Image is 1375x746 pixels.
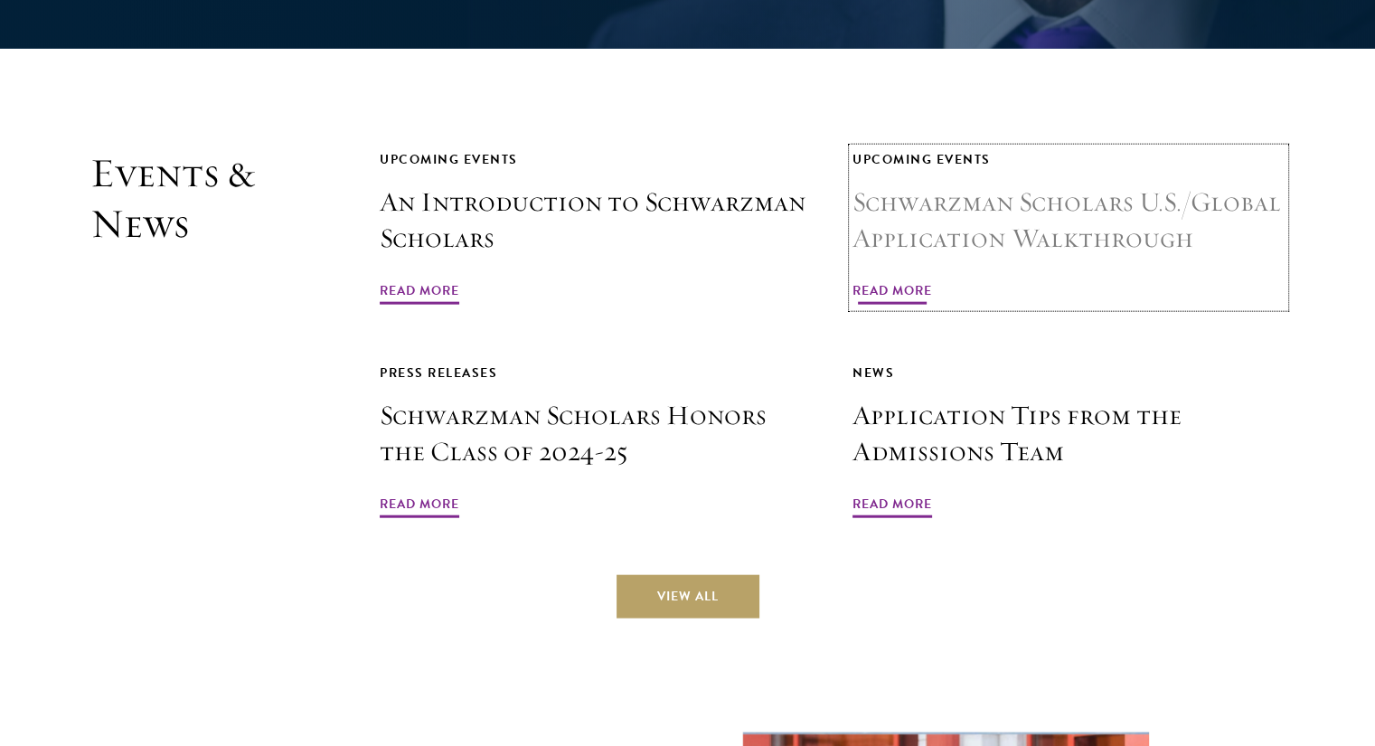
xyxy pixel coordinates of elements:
[380,148,812,171] div: Upcoming Events
[380,184,812,257] h3: An Introduction to Schwarzman Scholars
[852,148,1285,307] a: Upcoming Events Schwarzman Scholars U.S./Global Application Walkthrough Read More
[380,362,812,384] div: Press Releases
[380,279,459,307] span: Read More
[852,148,1285,171] div: Upcoming Events
[852,184,1285,257] h3: Schwarzman Scholars U.S./Global Application Walkthrough
[617,575,759,619] a: View All
[852,493,932,521] span: Read More
[380,398,812,470] h3: Schwarzman Scholars Honors the Class of 2024-25
[380,493,459,521] span: Read More
[852,398,1285,470] h3: Application Tips from the Admissions Team
[852,279,932,307] span: Read More
[90,148,289,521] h2: Events & News
[852,362,1285,384] div: News
[380,362,812,521] a: Press Releases Schwarzman Scholars Honors the Class of 2024-25 Read More
[380,148,812,307] a: Upcoming Events An Introduction to Schwarzman Scholars Read More
[852,362,1285,521] a: News Application Tips from the Admissions Team Read More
